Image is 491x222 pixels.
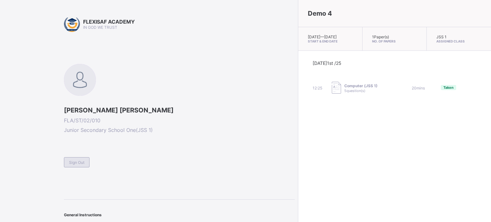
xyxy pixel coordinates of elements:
[436,39,481,43] span: Assigned Class
[83,25,117,30] span: IN GOD WE TRUST
[308,34,337,39] span: [DATE] — [DATE]
[64,106,295,114] span: [PERSON_NAME] [PERSON_NAME]
[436,34,447,39] span: JSS 1
[64,212,102,217] span: General Instructions
[332,82,341,94] img: take_paper.cd97e1aca70de81545fe8e300f84619e.svg
[344,83,378,88] span: Computer (JSS 1)
[313,86,322,90] span: 12:25
[69,160,84,165] span: Sign Out
[83,19,135,25] span: FLEXISAF ACADEMY
[308,10,332,17] span: Demo 4
[64,117,295,124] span: FLA/ST/02/010
[64,127,295,133] span: Junior Secondary School One ( JSS 1 )
[443,85,454,90] span: Taken
[308,39,353,43] span: Start & End Date
[313,60,341,66] span: [DATE] 1st /25
[344,88,365,93] span: 5 question(s)
[412,86,425,90] span: 20 mins
[372,34,389,39] span: 1 Paper(s)
[372,39,417,43] span: No. of Papers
